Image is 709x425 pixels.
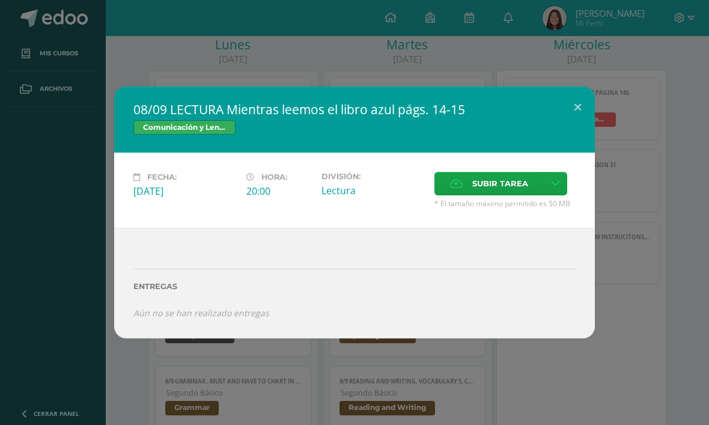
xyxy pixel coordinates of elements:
div: [DATE] [133,185,237,198]
label: Entregas [133,282,576,291]
h2: 08/09 LECTURA Mientras leemos el libro azul págs. 14-15 [133,101,576,118]
span: Subir tarea [472,173,528,195]
span: Comunicación y Lenguaje [133,120,236,135]
span: * El tamaño máximo permitido es 50 MB [434,198,576,209]
span: Hora: [261,173,287,182]
span: Fecha: [147,173,177,182]
button: Close (Esc) [561,87,595,127]
div: 20:00 [246,185,312,198]
label: División: [321,172,425,181]
i: Aún no se han realizado entregas [133,307,269,319]
div: Lectura [321,184,425,197]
